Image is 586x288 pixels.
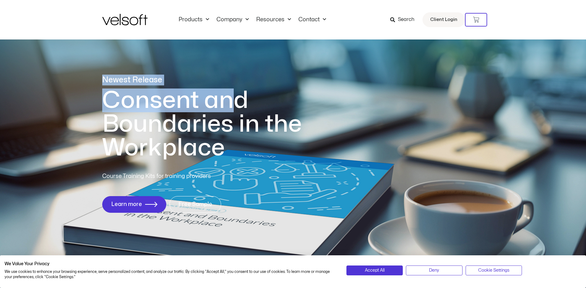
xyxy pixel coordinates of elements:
span: Accept All [365,267,385,274]
a: Search [390,14,419,25]
a: Client Login [422,12,465,27]
p: We use cookies to enhance your browsing experience, serve personalized content, and analyze our t... [5,269,337,280]
a: Learn more [102,196,166,213]
h2: We Value Your Privacy [5,261,337,267]
a: Free Sample [169,196,221,213]
a: CompanyMenu Toggle [213,16,253,23]
h1: Consent and Boundaries in the Workplace [102,88,327,160]
span: Free Sample [178,201,212,208]
nav: Menu [175,16,330,23]
span: Cookie Settings [478,267,509,274]
span: Search [398,16,414,24]
p: Newest Release [102,75,327,85]
p: Course Training Kits for training providers [102,172,256,181]
span: Learn more [111,201,142,208]
button: Adjust cookie preferences [466,265,522,275]
a: ProductsMenu Toggle [175,16,213,23]
img: Velsoft Training Materials [102,14,148,25]
button: Deny all cookies [406,265,462,275]
a: ContactMenu Toggle [295,16,330,23]
span: Deny [429,267,439,274]
button: Accept all cookies [346,265,403,275]
a: ResourcesMenu Toggle [253,16,295,23]
span: Client Login [430,16,457,24]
